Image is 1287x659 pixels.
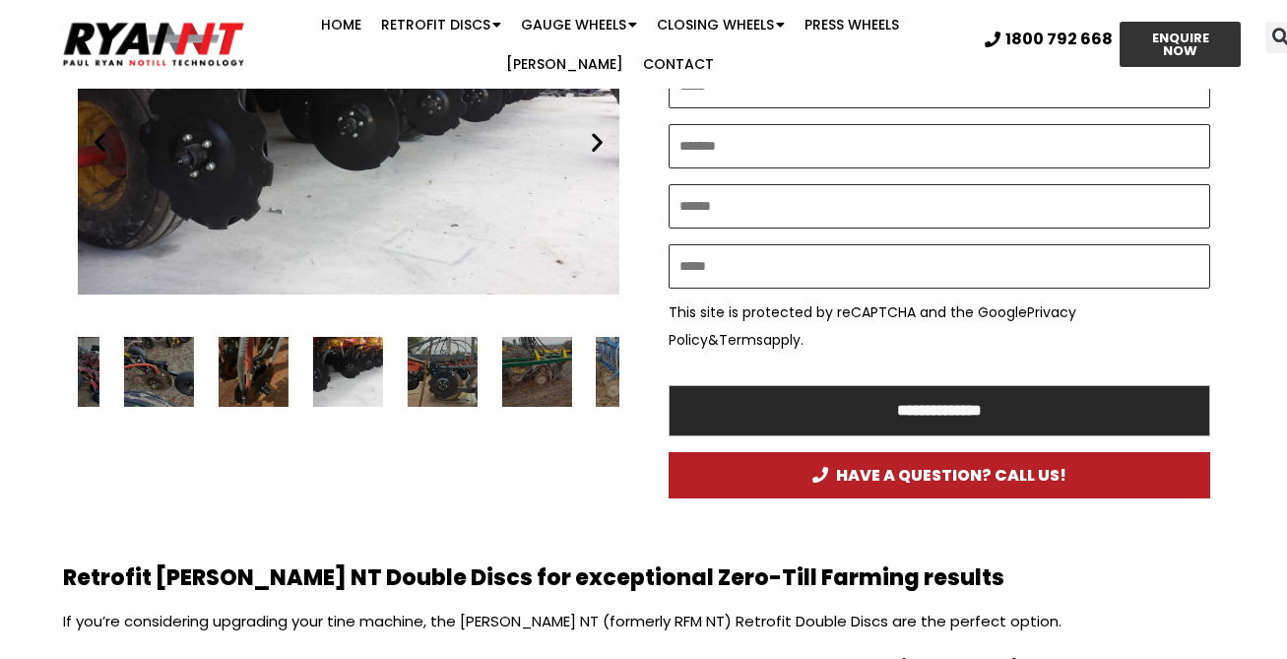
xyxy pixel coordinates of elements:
[313,337,383,407] div: 29 / 34
[496,44,633,84] a: [PERSON_NAME]
[501,337,571,407] div: 31 / 34
[78,337,619,407] div: Slides Slides
[633,44,724,84] a: Contact
[812,467,1066,484] span: HAVE A QUESTION? CALL US!
[647,5,795,44] a: Closing Wheels
[219,337,289,407] div: 28 / 34
[1137,32,1223,57] span: ENQUIRE NOW
[669,298,1210,354] p: This site is protected by reCAPTCHA and the Google & apply.
[585,130,610,155] div: Next slide
[249,5,970,84] nav: Menu
[719,330,763,350] a: Terms
[596,337,666,407] div: 32 / 34
[311,5,371,44] a: Home
[795,5,909,44] a: Press Wheels
[669,452,1210,498] a: HAVE A QUESTION? CALL US!
[1120,22,1241,67] a: ENQUIRE NOW
[313,337,383,407] div: RYAN NT Retrofit Double Discs Bourgault 8810 DD
[124,337,194,407] div: 27 / 34
[88,130,112,155] div: Previous slide
[985,32,1113,47] a: 1800 792 668
[371,5,511,44] a: Retrofit Discs
[63,567,1225,589] h2: Retrofit [PERSON_NAME] NT Double Discs for exceptional Zero-Till Farming results
[511,5,647,44] a: Gauge Wheels
[1005,32,1113,47] span: 1800 792 668
[408,337,478,407] div: 30 / 34
[63,609,1225,653] p: If you’re considering upgrading your tine machine, the [PERSON_NAME] NT (formerly RFM NT) Retrofi...
[59,15,249,74] img: Ryan NT logo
